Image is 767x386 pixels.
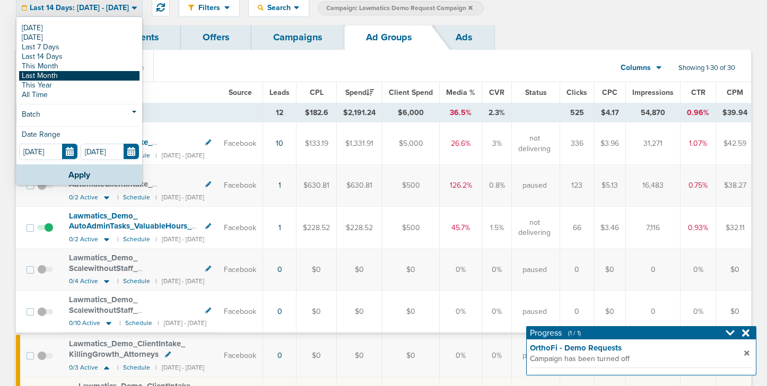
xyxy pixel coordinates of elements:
[560,103,594,122] td: 525
[681,103,716,122] td: 0.96%
[489,88,504,97] span: CVR
[264,3,294,12] span: Search
[626,249,681,291] td: 0
[158,319,206,327] small: | [DATE] - [DATE]
[297,291,337,334] td: $0
[19,62,140,71] a: This Month
[681,249,716,291] td: 0%
[440,249,482,291] td: 0%
[263,103,297,122] td: 12
[337,122,382,165] td: $1,331.91
[626,291,681,334] td: 0
[297,249,337,291] td: $0
[19,131,140,144] div: Date Range
[69,253,167,283] span: Lawmatics_ Demo_ ScalewithoutStaff_ AutomateGrowth_ Attorney
[278,181,281,190] a: 1
[440,122,482,165] td: 26.6%
[19,71,140,81] a: Last Month
[522,350,547,361] span: paused
[382,122,440,165] td: $5,000
[382,249,440,291] td: $0
[518,217,551,238] span: not delivering
[560,291,594,334] td: 0
[297,122,337,165] td: $133.19
[123,235,150,243] small: Schedule
[30,4,129,12] span: Last 14 Days: [DATE] - [DATE]
[716,103,754,122] td: $39.94
[19,23,140,33] a: [DATE]
[19,42,140,52] a: Last 7 Days
[482,334,512,376] td: 0%
[269,88,290,97] span: Leads
[482,122,512,165] td: 3%
[16,164,142,185] button: Apply
[382,334,440,376] td: $0
[117,277,118,285] small: |
[69,277,98,285] span: 0/4 Active
[691,88,705,97] span: CTR
[681,165,716,207] td: 0.75%
[482,165,512,207] td: 0.8%
[716,207,754,249] td: $32.11
[117,235,118,243] small: |
[440,165,482,207] td: 126.2%
[626,103,681,122] td: 54,870
[382,165,440,207] td: $500
[69,211,191,241] span: Lawmatics_ Demo_ AutoAdminTasks_ ValuableHours_ Attorney
[482,249,512,291] td: 0%
[123,364,150,372] small: Schedule
[530,328,581,338] h4: Progress
[716,122,754,165] td: $42.59
[69,295,176,325] span: Lawmatics_ Demo_ ScalewithoutStaff_ GrowWithoutHiring_ Attorney
[69,339,185,359] span: Lawmatics_ Demo_ ClientIntake_ KillingGrowth_ Attorneys
[594,291,626,334] td: $0
[155,235,204,243] small: | [DATE] - [DATE]
[626,122,681,165] td: 31,271
[297,103,337,122] td: $182.6
[382,207,440,249] td: $500
[678,64,735,73] span: Showing 1-30 of 30
[560,249,594,291] td: 0
[217,249,263,291] td: Facebook
[522,306,547,317] span: paused
[277,265,282,274] a: 0
[440,207,482,249] td: 45.7%
[337,165,382,207] td: $630.81
[19,90,140,100] a: All Time
[310,88,324,97] span: CPL
[337,249,382,291] td: $0
[594,207,626,249] td: $3.46
[681,207,716,249] td: 0.93%
[297,207,337,249] td: $228.52
[632,88,674,97] span: Impressions
[602,88,617,97] span: CPC
[621,63,651,73] span: Columns
[326,4,473,13] span: Campaign: Lawmatics Demo Request Campaign
[217,122,263,165] td: Facebook
[251,25,344,50] a: Campaigns
[626,207,681,249] td: 7,116
[69,235,98,243] span: 0/2 Active
[19,81,140,90] a: This Year
[69,319,100,327] span: 0/10 Active
[727,88,743,97] span: CPM
[69,364,98,372] span: 0/3 Active
[16,25,107,50] a: Dashboard
[337,207,382,249] td: $228.52
[297,334,337,376] td: $0
[560,165,594,207] td: 123
[107,25,181,50] a: Clients
[278,223,281,232] a: 1
[297,165,337,207] td: $630.81
[382,291,440,334] td: $0
[482,291,512,334] td: 0%
[525,88,547,97] span: Status
[560,207,594,249] td: 66
[344,25,434,50] a: Ad Groups
[566,88,587,97] span: Clicks
[522,265,547,275] span: paused
[482,207,512,249] td: 1.5%
[594,122,626,165] td: $3.96
[276,139,283,148] a: 10
[69,194,98,201] span: 0/2 Active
